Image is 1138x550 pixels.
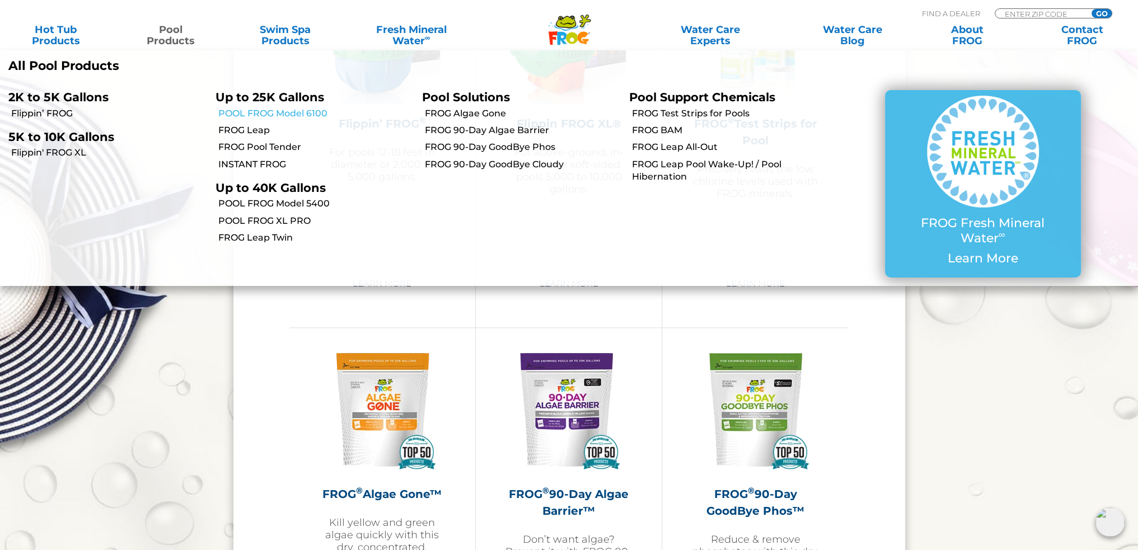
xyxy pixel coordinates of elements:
sup: ∞ [999,229,1005,240]
a: POOL FROG XL PRO [218,215,414,227]
a: FROG 90-Day Algae Barrier [425,124,621,137]
a: FROG 90-Day GoodBye Phos [425,141,621,153]
a: FROG Pool Tender [218,141,414,153]
a: PoolProducts [126,24,215,46]
sup: ® [542,485,549,496]
h2: FROG Algae Gone™ [317,486,447,502]
img: 90-DAY-ALGAE-BARRIER-30K-FRONTVIEW-FORM_PSN.webp [504,345,634,474]
a: INSTANT FROG [218,158,414,171]
p: Up to 25K Gallons [216,90,406,104]
a: FROG Leap All-Out [632,141,828,153]
input: Zip Code Form [1004,9,1079,18]
a: AboutFROG [923,24,1012,46]
a: FROG Fresh Mineral Water∞ Learn More [907,96,1059,271]
img: openIcon [1095,507,1125,537]
a: All Pool Products [8,59,560,73]
input: GO [1092,9,1112,18]
img: ALGAE-GONE-30K-FRONTVIEW-FORM_PSN.webp [317,345,447,474]
a: Flippin' FROG XL [11,147,207,159]
a: FROG Test Strips for Pools [632,107,828,120]
a: FROG Leap Twin [218,232,414,244]
a: FROG BAM [632,124,828,137]
a: Pool Solutions [422,90,510,104]
a: Flippin’ FROG [11,107,207,120]
a: POOL FROG Model 5400 [218,198,414,210]
sup: ® [356,485,363,496]
h2: FROG 90-Day Algae Barrier™ [504,486,634,519]
a: POOL FROG Model 6100 [218,107,414,120]
p: 5K to 10K Gallons [8,130,199,144]
p: Up to 40K Gallons [216,181,406,195]
p: Find A Dealer [922,8,980,18]
sup: ® [748,485,755,496]
a: FROG Leap Pool Wake-Up! / Pool Hibernation [632,158,828,184]
a: FROG Leap [218,124,414,137]
a: Water CareBlog [808,24,897,46]
a: Fresh MineralWater∞ [355,24,467,46]
a: Water CareExperts [638,24,783,46]
p: Pool Support Chemicals [629,90,819,104]
p: Learn More [907,251,1059,266]
a: FROG 90-Day GoodBye Cloudy [425,158,621,171]
a: FROG Algae Gone [425,107,621,120]
h2: FROG 90-Day GoodBye Phos™ [690,486,821,519]
p: FROG Fresh Mineral Water [907,216,1059,246]
a: Hot TubProducts [11,24,100,46]
p: 2K to 5K Gallons [8,90,199,104]
a: ContactFROG [1037,24,1126,46]
a: Swim SpaProducts [241,24,330,46]
img: 90-DAY-GOODBYE-PHOS-30K-FRONTVIEW-FORM_PSN.webp [691,345,821,474]
sup: ∞ [425,33,430,42]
